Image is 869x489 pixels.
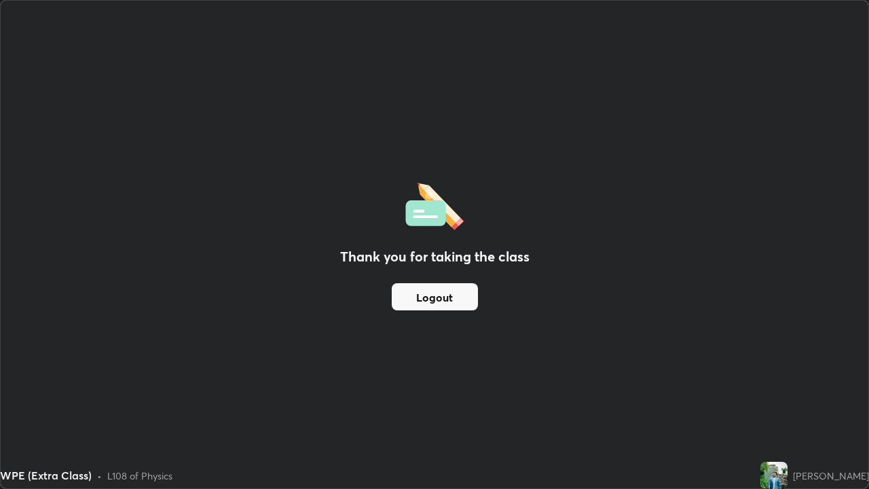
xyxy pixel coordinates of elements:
[793,469,869,483] div: [PERSON_NAME]
[97,469,102,483] div: •
[340,247,530,267] h2: Thank you for taking the class
[392,283,478,310] button: Logout
[405,179,464,230] img: offlineFeedback.1438e8b3.svg
[760,462,788,489] img: 3039acb2fa3d48028dcb1705d1182d1b.jpg
[107,469,172,483] div: L108 of Physics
